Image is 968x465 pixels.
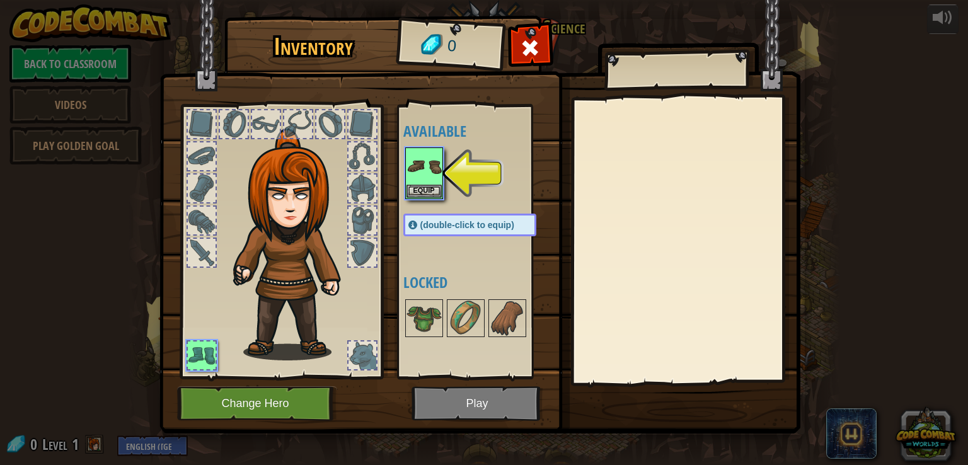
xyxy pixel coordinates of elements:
h1: Inventory [233,33,394,60]
h4: Locked [403,274,562,290]
img: portrait.png [406,149,442,184]
span: (double-click to equip) [420,220,514,230]
img: portrait.png [406,301,442,336]
img: portrait.png [490,301,525,336]
button: Equip [406,185,442,198]
button: Change Hero [177,386,337,421]
img: hair_f2.png [228,129,363,360]
h4: Available [403,123,562,139]
img: portrait.png [448,301,483,336]
span: 0 [446,35,457,58]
